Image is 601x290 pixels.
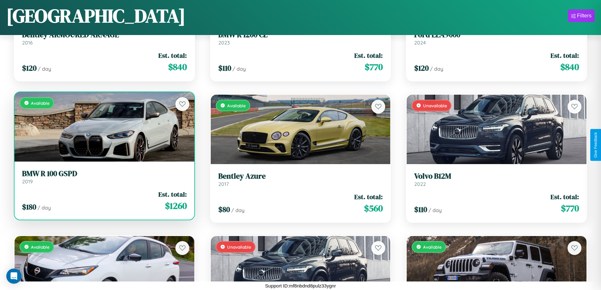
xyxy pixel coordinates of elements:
p: Support ID: mf8nbdnd8pulz33ygnr [265,281,336,290]
h3: Ford LLA9000 [414,30,579,39]
span: / day [428,207,442,213]
button: Filters [568,9,595,22]
span: Est. total: [158,51,187,60]
span: $ 80 [218,204,230,215]
span: Est. total: [551,51,579,60]
span: $ 1260 [165,199,187,212]
span: Unavailable [423,103,447,108]
h3: Volvo B12M [414,172,579,181]
span: $ 840 [560,61,579,73]
span: Est. total: [551,192,579,201]
a: Bentley ARMOURED ARNAGE2016 [22,30,187,46]
span: / day [38,204,51,211]
h3: BMW R 100 GSPD [22,169,187,178]
span: / day [38,66,51,72]
div: Give Feedback [593,132,598,158]
span: Est. total: [354,51,383,60]
span: 2017 [218,181,229,187]
span: Est. total: [354,192,383,201]
span: 2022 [414,181,426,187]
span: $ 560 [364,202,383,215]
span: Available [31,100,50,106]
span: $ 770 [365,61,383,73]
span: / day [231,207,245,213]
span: Unavailable [227,244,251,250]
a: Ford LLA90002024 [414,30,579,46]
a: Bentley Azure2017 [218,172,383,187]
a: BMW R 100 GSPD2019 [22,169,187,185]
div: Filters [577,13,592,19]
span: 2019 [22,178,33,185]
h1: [GEOGRAPHIC_DATA] [6,3,186,29]
span: / day [233,66,246,72]
span: Available [227,103,246,108]
span: $ 840 [168,61,187,73]
span: $ 120 [414,63,429,73]
span: 2023 [218,39,230,46]
span: $ 110 [414,204,427,215]
h3: Bentley ARMOURED ARNAGE [22,30,187,39]
h3: BMW R 1200 CL [218,30,383,39]
span: / day [430,66,443,72]
span: Available [423,244,442,250]
a: BMW R 1200 CL2023 [218,30,383,46]
span: 2024 [414,39,426,46]
span: $ 770 [561,202,579,215]
div: Open Intercom Messenger [6,269,21,284]
span: $ 180 [22,202,36,212]
span: 2016 [22,39,33,46]
span: Est. total: [158,190,187,199]
span: $ 120 [22,63,37,73]
h3: Bentley Azure [218,172,383,181]
span: Available [31,244,50,250]
span: $ 110 [218,63,231,73]
a: Volvo B12M2022 [414,172,579,187]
